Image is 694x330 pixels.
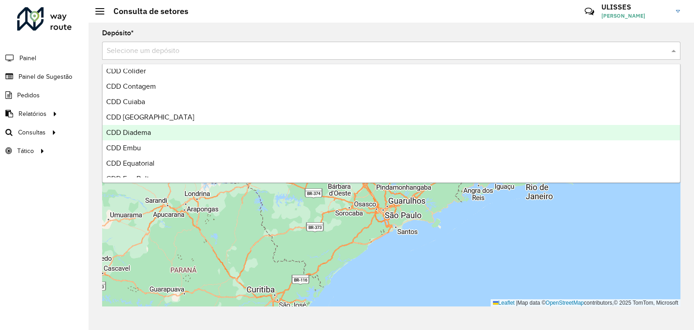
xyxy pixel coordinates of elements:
[106,67,146,75] span: CDD Colider
[17,91,40,100] span: Pedidos
[601,3,669,11] h3: ULISSES
[102,64,680,183] ng-dropdown-panel: Options list
[106,82,156,90] span: CDD Contagem
[19,72,72,81] span: Painel de Sugestão
[19,53,36,63] span: Painel
[106,175,159,182] span: CDD Fco Beltrao
[18,128,46,137] span: Consultas
[19,109,47,119] span: Relatórios
[106,144,141,152] span: CDD Embu
[104,6,188,16] h2: Consulta de setores
[106,98,145,105] span: CDD Cuiaba
[491,299,680,307] div: Map data © contributors,© 2025 TomTom, Microsoft
[17,146,34,156] span: Tático
[102,28,134,38] label: Depósito
[106,113,194,121] span: CDD [GEOGRAPHIC_DATA]
[493,300,515,306] a: Leaflet
[546,300,584,306] a: OpenStreetMap
[106,129,151,136] span: CDD Diadema
[516,300,517,306] span: |
[580,2,599,21] a: Contato Rápido
[106,159,155,167] span: CDD Equatorial
[601,12,669,20] span: [PERSON_NAME]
